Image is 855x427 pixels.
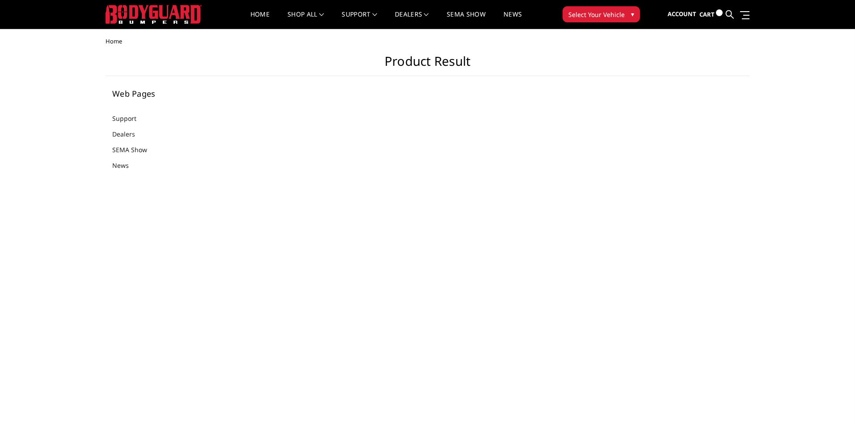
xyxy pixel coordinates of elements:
button: Select Your Vehicle [563,6,640,22]
span: Cart [699,10,715,18]
a: Dealers [395,11,429,29]
span: Home [106,37,122,45]
a: News [112,161,140,170]
h5: Web Pages [112,90,221,98]
span: ▾ [631,9,634,19]
a: shop all [288,11,324,29]
a: SEMA Show [112,145,158,154]
a: Home [250,11,270,29]
a: Cart [699,2,723,27]
a: Support [112,114,148,123]
h1: Product Result [106,54,749,76]
span: Select Your Vehicle [568,10,625,19]
a: SEMA Show [447,11,486,29]
span: Account [668,10,696,18]
a: Support [342,11,377,29]
a: Dealers [112,129,146,139]
a: Account [668,2,696,26]
img: BODYGUARD BUMPERS [106,5,202,24]
a: News [504,11,522,29]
